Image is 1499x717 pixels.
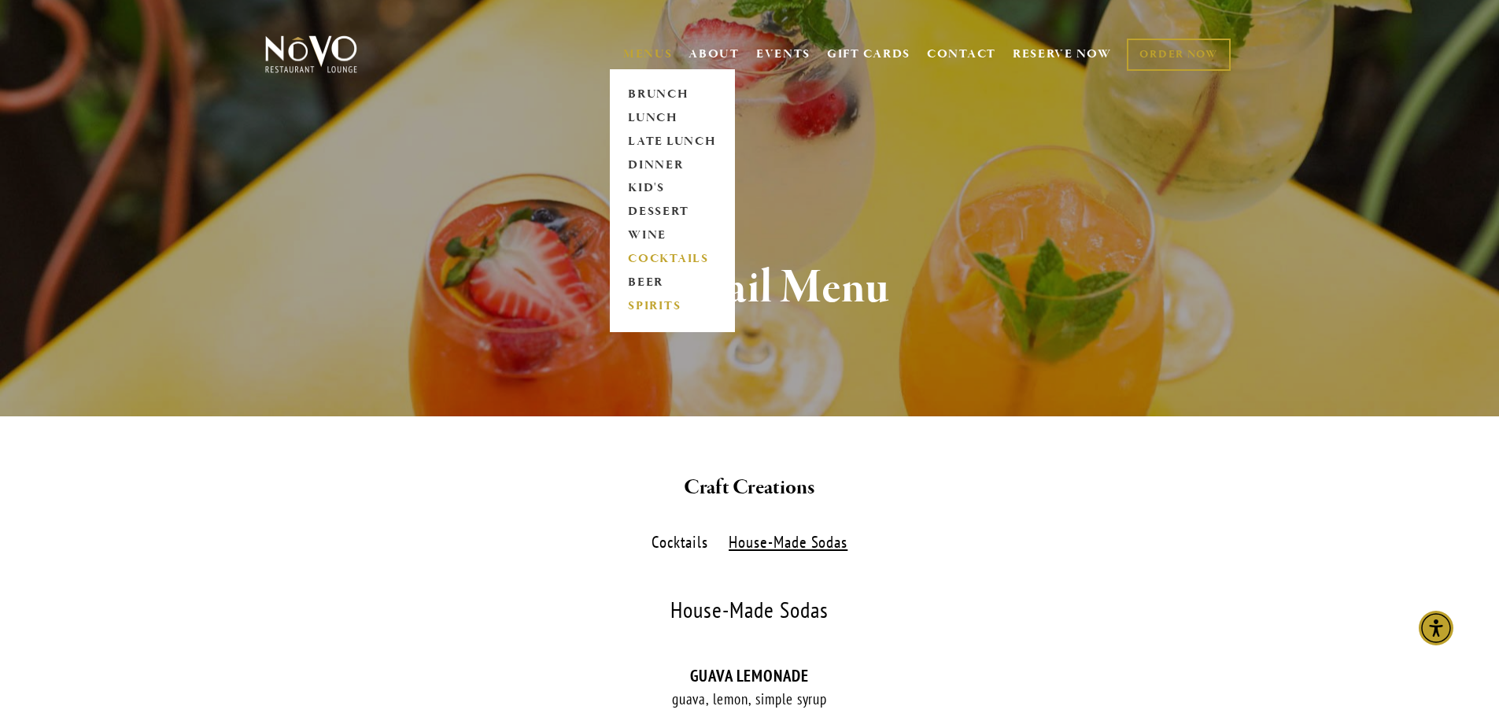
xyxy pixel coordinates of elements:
[1419,611,1453,645] div: Accessibility Menu
[827,39,910,69] a: GIFT CARDS
[756,46,810,62] a: EVENTS
[623,248,722,272] a: COCKTAILS
[262,666,1238,686] div: GUAVA LEMONADE
[927,39,996,69] a: CONTACT
[623,46,673,62] a: MENUS
[643,531,716,554] label: Cocktails
[623,177,722,201] a: KID'S
[721,531,856,554] label: House-Made Sodas
[689,46,740,62] a: ABOUT
[623,106,722,130] a: LUNCH
[623,201,722,224] a: DESSERT
[291,471,1209,504] h2: Craft Creations
[291,263,1209,314] h1: Cocktail Menu
[623,295,722,319] a: SPIRITS
[262,599,1238,622] div: House-Made Sodas
[262,689,1238,709] div: guava, lemon, simple syrup
[1013,39,1112,69] a: RESERVE NOW
[623,130,722,153] a: LATE LUNCH
[623,83,722,106] a: BRUNCH
[262,35,360,74] img: Novo Restaurant &amp; Lounge
[623,153,722,177] a: DINNER
[1127,39,1230,71] a: ORDER NOW
[623,224,722,248] a: WINE
[623,272,722,295] a: BEER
